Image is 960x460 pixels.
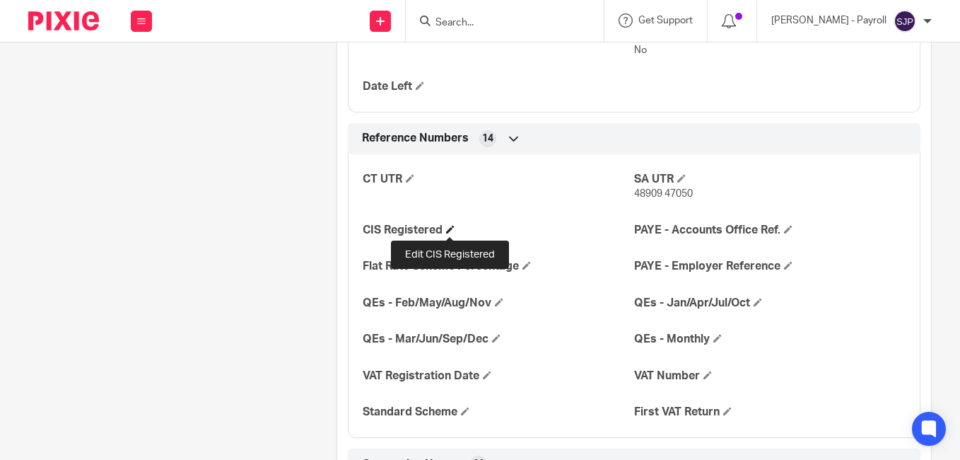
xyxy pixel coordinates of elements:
[771,13,886,28] p: [PERSON_NAME] - Payroll
[363,332,634,347] h4: QEs - Mar/Jun/Sep/Dec
[363,405,634,420] h4: Standard Scheme
[634,259,906,274] h4: PAYE - Employer Reference
[634,223,906,238] h4: PAYE - Accounts Office Ref.
[634,332,906,347] h4: QEs - Monthly
[363,296,634,311] h4: QEs - Feb/May/Aug/Nov
[482,132,493,146] span: 14
[894,10,916,33] img: svg%3E
[434,17,561,30] input: Search
[363,223,634,238] h4: CIS Registered
[638,16,693,25] span: Get Support
[634,45,647,55] span: No
[363,259,634,274] h4: Flat Rate Scheme Percentage
[634,405,906,420] h4: First VAT Return
[362,131,469,146] span: Reference Numbers
[634,172,906,187] h4: SA UTR
[363,172,634,187] h4: CT UTR
[634,296,906,311] h4: QEs - Jan/Apr/Jul/Oct
[634,369,906,384] h4: VAT Number
[28,11,99,30] img: Pixie
[363,79,634,94] h4: Date Left
[363,369,634,384] h4: VAT Registration Date
[634,189,693,199] span: 48909 47050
